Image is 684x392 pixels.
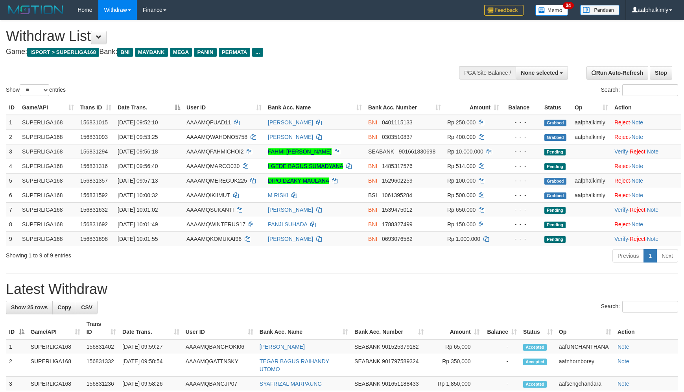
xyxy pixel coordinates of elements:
td: AAAAMQBANGJP07 [183,377,256,391]
td: SUPERLIGA168 [19,202,77,217]
span: ... [252,48,263,57]
a: Verify [614,207,628,213]
span: 34 [563,2,573,9]
span: [DATE] 09:56:18 [118,148,158,155]
td: SUPERLIGA168 [19,231,77,246]
div: - - - [505,148,538,155]
td: · · [611,231,681,246]
a: Verify [614,236,628,242]
td: 2 [6,129,19,144]
span: Rp 100.000 [447,178,476,184]
span: Show 25 rows [11,304,48,311]
span: Grabbed [544,134,566,141]
span: [DATE] 09:57:13 [118,178,158,184]
span: BNI [368,134,377,140]
span: Copy 0693076582 to clipboard [382,236,413,242]
td: · [611,129,681,144]
a: [PERSON_NAME] [268,236,313,242]
a: [PERSON_NAME] [268,134,313,140]
td: - [483,377,520,391]
th: Action [611,100,681,115]
span: BNI [368,236,377,242]
td: 6 [6,188,19,202]
a: Note [632,163,643,169]
a: Note [647,236,658,242]
a: Reject [614,221,630,227]
div: - - - [505,177,538,185]
a: Previous [612,249,644,263]
a: Run Auto-Refresh [586,66,648,80]
span: BNI [368,207,377,213]
span: AAAAMQSUKANTI [186,207,234,213]
span: BNI [117,48,133,57]
span: Copy 1529602259 to clipboard [382,178,413,184]
a: Note [632,134,643,140]
span: 156831357 [80,178,108,184]
span: Copy 901661830698 to clipboard [399,148,435,155]
th: Trans ID: activate to sort column ascending [77,100,114,115]
td: 1 [6,339,28,354]
span: 156831093 [80,134,108,140]
th: ID [6,100,19,115]
span: Rp 150.000 [447,221,476,227]
a: [PERSON_NAME] [268,119,313,126]
td: aafnhornborey [556,354,614,377]
span: BSI [368,192,377,198]
td: SUPERLIGA168 [19,144,77,159]
div: - - - [505,133,538,141]
td: · [611,217,681,231]
a: [PERSON_NAME] [268,207,313,213]
span: AAAAMQWINTERUS17 [186,221,245,227]
div: PGA Site Balance / [459,66,516,80]
th: Trans ID: activate to sort column ascending [83,317,119,339]
span: Pending [544,149,566,155]
div: - - - [505,220,538,228]
td: 156831332 [83,354,119,377]
span: AAAAMQFAHMICHOI2 [186,148,243,155]
td: aafUNCHANTHANA [556,339,614,354]
td: SUPERLIGA168 [19,188,77,202]
span: MEGA [170,48,192,57]
span: Copy 1061395284 to clipboard [382,192,412,198]
span: AAAAMQKOMUKAI96 [186,236,242,242]
a: PANJI SUHADA [268,221,307,227]
td: SUPERLIGA168 [19,159,77,173]
td: SUPERLIGA168 [28,354,83,377]
td: · · [611,202,681,217]
span: Copy 1788327499 to clipboard [382,221,413,227]
th: Status [541,100,572,115]
td: aafsengchandara [556,377,614,391]
a: Note [632,192,643,198]
span: Copy 1485317576 to clipboard [382,163,413,169]
span: Copy 901651188433 to clipboard [382,381,419,387]
a: Reject [630,148,645,155]
td: · [611,159,681,173]
span: [DATE] 10:01:55 [118,236,158,242]
th: Status: activate to sort column ascending [520,317,556,339]
div: - - - [505,235,538,243]
span: BNI [368,221,377,227]
td: SUPERLIGA168 [28,339,83,354]
input: Search: [622,301,678,312]
a: 1 [643,249,657,263]
a: M RISKI [268,192,288,198]
span: None selected [521,70,558,76]
span: [DATE] 09:56:40 [118,163,158,169]
td: SUPERLIGA168 [19,173,77,188]
span: AAAAMQMARCO030 [186,163,240,169]
a: Reject [614,178,630,184]
th: User ID: activate to sort column ascending [183,317,256,339]
span: 156831692 [80,221,108,227]
span: MAYBANK [135,48,168,57]
span: Accepted [523,381,547,388]
img: Button%20Memo.svg [535,5,568,16]
td: 4 [6,159,19,173]
a: Reject [630,207,645,213]
span: 156831316 [80,163,108,169]
span: ISPORT > SUPERLIGA168 [27,48,99,57]
div: - - - [505,162,538,170]
th: Bank Acc. Name: activate to sort column ascending [265,100,365,115]
td: · [611,115,681,130]
a: TEGAR BAGUS RAIHANDY UTOMO [260,358,329,372]
div: - - - [505,206,538,214]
